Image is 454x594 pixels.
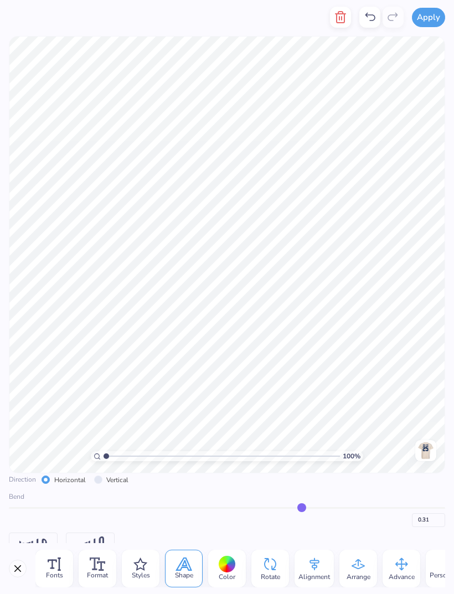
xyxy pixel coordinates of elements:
[46,571,63,580] span: Fonts
[298,572,330,581] span: Alignment
[175,571,193,580] span: Shape
[19,539,47,554] img: Flag
[347,572,370,581] span: Arrange
[219,572,235,581] span: Color
[261,572,280,581] span: Rotate
[54,475,86,485] label: Horizontal
[412,8,445,27] button: Apply
[87,571,108,580] span: Format
[9,474,36,484] span: Direction
[9,492,24,502] span: Bend
[417,442,435,459] img: Back
[132,571,150,580] span: Styles
[76,536,104,556] img: Rise
[343,451,360,461] span: 100 %
[389,572,415,581] span: Advance
[106,475,128,485] label: Vertical
[9,560,27,577] button: Close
